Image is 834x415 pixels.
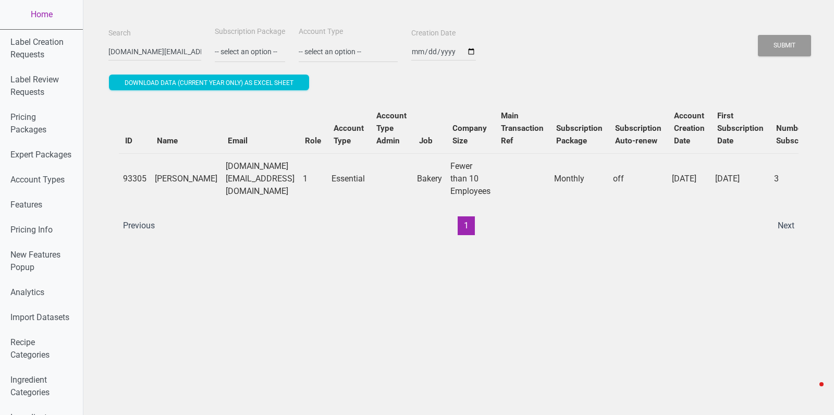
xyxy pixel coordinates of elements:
td: 3 [770,153,833,204]
b: Company Size [452,124,487,145]
b: Job [419,136,433,145]
b: Number of Subscriptions [776,124,827,145]
b: Main Transaction Ref [501,111,544,145]
td: Essential [327,153,370,204]
td: Monthly [550,153,609,204]
div: Users [108,93,809,246]
b: Name [157,136,178,145]
span: Download data (current year only) as excel sheet [125,79,293,87]
label: Subscription Package [215,27,285,37]
td: Bakery [413,153,446,204]
td: [DOMAIN_NAME][EMAIL_ADDRESS][DOMAIN_NAME] [222,153,299,204]
label: Account Type [299,27,343,37]
b: First Subscription Date [717,111,764,145]
td: 93305 [119,153,151,204]
b: Subscription Package [556,124,603,145]
button: Submit [758,35,811,56]
b: Account Type [334,124,364,145]
td: [DATE] [711,153,770,204]
button: 1 [458,216,475,235]
td: 1 [299,153,327,204]
label: Search [108,28,131,39]
b: Role [305,136,321,145]
b: ID [125,136,132,145]
button: Download data (current year only) as excel sheet [109,75,309,90]
td: [PERSON_NAME] [151,153,222,204]
td: [DATE] [668,153,711,204]
b: Email [228,136,248,145]
b: Account Type Admin [376,111,407,145]
label: Creation Date [411,28,456,39]
td: off [609,153,668,204]
b: Account Creation Date [674,111,705,145]
td: Fewer than 10 Employees [446,153,495,204]
iframe: Intercom live chat [799,380,824,405]
b: Subscription Auto-renew [615,124,661,145]
div: Page navigation example [119,216,799,235]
